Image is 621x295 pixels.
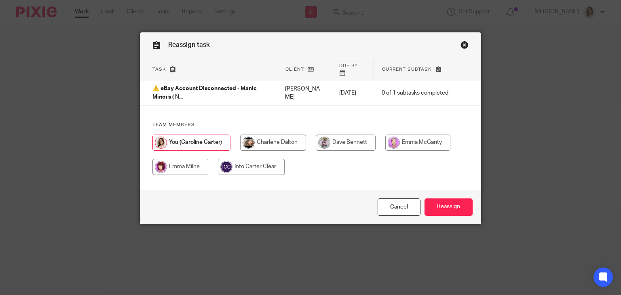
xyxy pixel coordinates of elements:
[168,42,210,48] span: Reassign task
[152,86,257,100] span: ⚠️ eBay Account Disconnected - Manic Minors ( N...
[374,80,456,105] td: 0 of 1 subtasks completed
[460,41,469,52] a: Close this dialog window
[378,198,420,216] a: Close this dialog window
[152,122,469,128] h4: Team members
[339,89,366,97] p: [DATE]
[339,63,358,68] span: Due by
[285,67,304,72] span: Client
[152,67,166,72] span: Task
[425,198,473,216] input: Reassign
[285,85,323,101] p: [PERSON_NAME]
[382,67,432,72] span: Current subtask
